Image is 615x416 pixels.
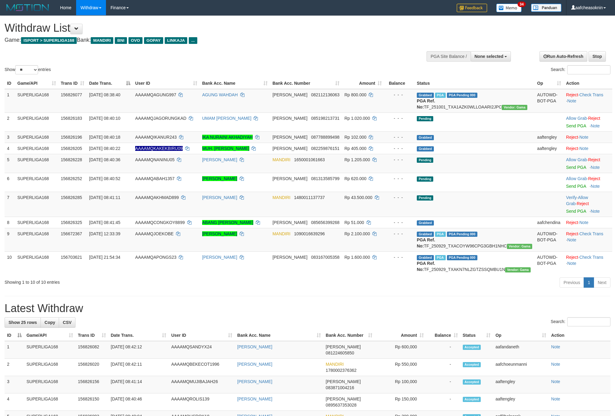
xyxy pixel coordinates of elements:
[567,317,610,326] input: Search:
[566,135,578,140] a: Reject
[15,143,58,154] td: SUPERLIGA168
[108,330,169,341] th: Date Trans.: activate to sort column ascending
[567,261,576,266] a: Note
[5,317,41,328] a: Show 25 rows
[5,65,51,74] label: Show entries
[535,143,564,154] td: aaftengley
[426,359,460,376] td: -
[460,330,493,341] th: Status: activate to sort column ascending
[135,255,176,260] span: AAAAMQAPONGS23
[579,220,589,225] a: Note
[564,89,612,113] td: · ·
[135,195,179,200] span: AAAAMQAKHMAD899
[566,165,586,170] a: Send PGA
[15,192,58,217] td: SUPERLIGA168
[44,320,55,325] span: Copy
[594,277,610,288] a: Next
[15,173,58,192] td: SUPERLIGA168
[272,135,307,140] span: [PERSON_NAME]
[61,176,82,181] span: 156826252
[169,376,235,393] td: AAAAMQMUJIBAJAH26
[58,78,87,89] th: Trans ID: activate to sort column ascending
[342,78,384,89] th: Amount: activate to sort column ascending
[387,194,412,201] div: - - -
[128,37,142,44] span: OVO
[535,89,564,113] td: AUTOWD-BOT-PGA
[270,78,342,89] th: Bank Acc. Number: activate to sort column ascending
[551,65,610,74] label: Search:
[493,376,549,393] td: aaftengley
[551,317,610,326] label: Search:
[89,255,120,260] span: [DATE] 21:54:34
[417,116,433,121] span: Pending
[447,255,477,260] span: PGA Pending
[417,261,435,272] b: PGA Ref. No:
[531,4,561,12] img: panduan.png
[507,244,532,249] span: Vendor URL: https://trx31.1velocity.biz
[135,231,174,236] span: AAAAMQJOEKOBE
[579,146,589,151] a: Note
[518,2,526,7] span: 34
[76,330,108,341] th: Trans ID: activate to sort column ascending
[588,116,600,121] a: Reject
[566,176,587,181] a: Allow Grab
[564,251,612,275] td: · ·
[387,157,412,163] div: - - -
[135,92,176,97] span: AAAAMQAGUNG997
[272,176,307,181] span: [PERSON_NAME]
[471,51,511,62] button: None selected
[566,209,586,214] a: Send PGA
[579,135,589,140] a: Note
[189,37,197,44] span: ...
[202,220,253,225] a: ABANG [PERSON_NAME]
[426,393,460,411] td: -
[135,157,174,162] span: AAAAMQNANINU05
[24,359,76,376] td: SUPERLIGA168
[202,255,237,260] a: [PERSON_NAME]
[272,157,290,162] span: MANDIRI
[387,115,412,121] div: - - -
[326,350,354,355] span: Copy 081224605850 to clipboard
[5,330,24,341] th: ID: activate to sort column descending
[414,251,535,275] td: TF_250929_TXAKN7NLZGTZSSQMBU1N
[311,255,339,260] span: Copy 083167005358 to clipboard
[344,231,370,236] span: Rp 2.100.000
[5,277,252,285] div: Showing 1 to 10 of 10 entries
[5,37,404,43] h4: Game: Bank:
[24,376,76,393] td: SUPERLIGA168
[202,176,237,181] a: [PERSON_NAME]
[89,146,120,151] span: [DATE] 08:40:22
[387,254,412,260] div: - - -
[169,341,235,359] td: AAAAMQSANDYX24
[566,116,587,121] a: Allow Grab
[426,341,460,359] td: -
[61,195,82,200] span: 156826285
[535,251,564,275] td: AUTOWD-BOT-PGA
[463,345,481,350] span: Accepted
[577,201,589,206] a: Reject
[564,228,612,251] td: · ·
[505,267,531,272] span: Vendor URL: https://trx31.1velocity.biz
[579,231,603,236] a: Check Trans
[326,344,361,349] span: [PERSON_NAME]
[272,116,307,121] span: [PERSON_NAME]
[435,93,446,98] span: Marked by aafandaneth
[294,195,325,200] span: Copy 1480011137737 to clipboard
[133,78,200,89] th: User ID: activate to sort column ascending
[311,135,339,140] span: Copy 087788899498 to clipboard
[566,184,586,189] a: Send PGA
[564,143,612,154] td: ·
[5,228,15,251] td: 9
[202,92,238,97] a: AGUNG WAHDAH
[272,220,307,225] span: [PERSON_NAME]
[566,231,578,236] a: Reject
[135,116,186,121] span: AAAAMQJAGORUNGKAD
[566,123,586,128] a: Send PGA
[61,255,82,260] span: 156703621
[15,154,58,173] td: SUPERLIGA168
[272,146,307,151] span: [PERSON_NAME]
[5,217,15,228] td: 8
[311,92,339,97] span: Copy 082112136063 to clipboard
[76,376,108,393] td: 156826156
[427,51,470,62] div: PGA Site Balance /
